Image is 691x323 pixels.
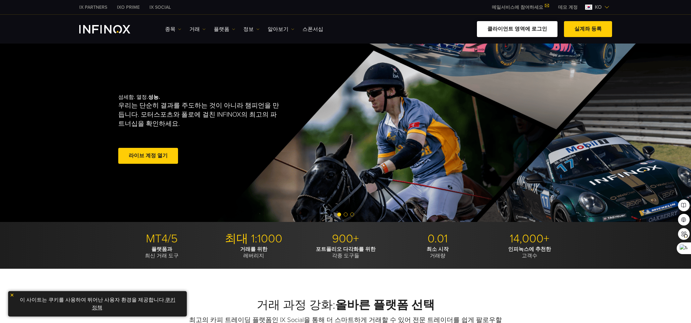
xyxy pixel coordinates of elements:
[592,3,604,11] span: ko
[240,246,267,252] strong: 거래를 위한
[427,246,449,252] strong: 최소 시작
[165,25,181,33] a: 종목
[337,213,341,216] span: Go to slide 1
[118,246,205,259] p: 최신 거래 도구
[118,148,178,164] a: 라이브 계정 열기
[214,25,235,33] a: 플랫폼
[316,246,376,252] strong: 포트폴리오 다각화를 위한
[118,101,282,128] p: 우리는 단순히 결과를 주도하는 것이 아니라 챔피언을 만듭니다. 모터스포츠와 폴로에 걸친 INFINOX의 최고의 파트너십을 확인하세요.
[350,213,354,216] span: Go to slide 3
[486,246,573,259] p: 고객수
[74,4,112,11] a: INFINOX
[10,293,14,297] img: yellow close icon
[145,4,176,11] a: INFINOX
[118,298,573,312] h2: 거래 과정 강화:
[243,25,260,33] a: 정보
[268,25,294,33] a: 알아보기
[302,25,323,33] a: 스폰서십
[553,4,582,11] a: INFINOX MENU
[11,294,184,313] p: 이 사이트는 쿠키를 사용하여 뛰어난 사용자 환경을 제공합니다. .
[394,246,481,259] p: 거래량
[210,246,297,259] p: 레버리지
[508,246,551,252] strong: 인피녹스에 추천한
[394,232,481,246] p: 0.01
[335,298,435,312] strong: 올바른 플랫폼 선택
[151,246,172,252] strong: 플랫폼과
[477,21,557,37] a: 클라이언트 영역에 로그인
[302,246,389,259] p: 각종 도구들
[564,21,612,37] a: 실계좌 등록
[344,213,348,216] span: Go to slide 2
[118,84,323,176] div: 섬세함. 열정.
[486,232,573,246] p: 14,000+
[118,232,205,246] p: MT4/5
[112,4,145,11] a: INFINOX
[302,232,389,246] p: 900+
[79,25,146,33] a: INFINOX Logo
[210,232,297,246] p: 최대 1:1000
[487,5,553,10] a: 메일서비스에 참여하세요
[148,94,160,100] strong: 성능.
[189,25,206,33] a: 거래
